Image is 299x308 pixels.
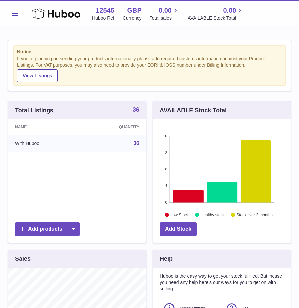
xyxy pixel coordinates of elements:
[96,6,114,15] strong: 12545
[133,107,139,113] strong: 36
[8,135,81,152] td: With Huboo
[15,255,31,263] h3: Sales
[201,213,225,217] text: Healthy stock
[160,255,173,263] h3: Help
[17,69,58,82] a: View Listings
[165,184,167,188] text: 4
[123,15,142,21] div: Currency
[188,6,244,21] a: 0.00 AVAILABLE Stock Total
[160,106,227,114] h3: AVAILABLE Stock Total
[17,49,282,55] strong: Notice
[15,106,53,114] h3: Total Listings
[159,6,172,15] span: 0.00
[223,6,236,15] span: 0.00
[163,134,167,138] text: 16
[160,273,284,292] p: Huboo is the easy way to get your stock fulfilled. But incase you need any help here's our ways f...
[160,222,197,236] a: Add Stock
[170,213,189,217] text: Low Stock
[8,119,81,135] th: Name
[163,151,167,154] text: 12
[165,200,167,204] text: 0
[188,15,244,21] span: AVAILABLE Stock Total
[127,6,141,15] strong: GBP
[92,15,114,21] div: Huboo Ref
[81,119,146,135] th: Quantity
[17,56,282,82] div: If you're planning on sending your products internationally please add required customs informati...
[133,107,139,114] a: 36
[133,140,139,146] a: 36
[150,6,179,21] a: 0.00 Total sales
[150,15,179,21] span: Total sales
[15,222,80,236] a: Add products
[236,213,272,217] text: Stock over 2 months
[165,167,167,171] text: 8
